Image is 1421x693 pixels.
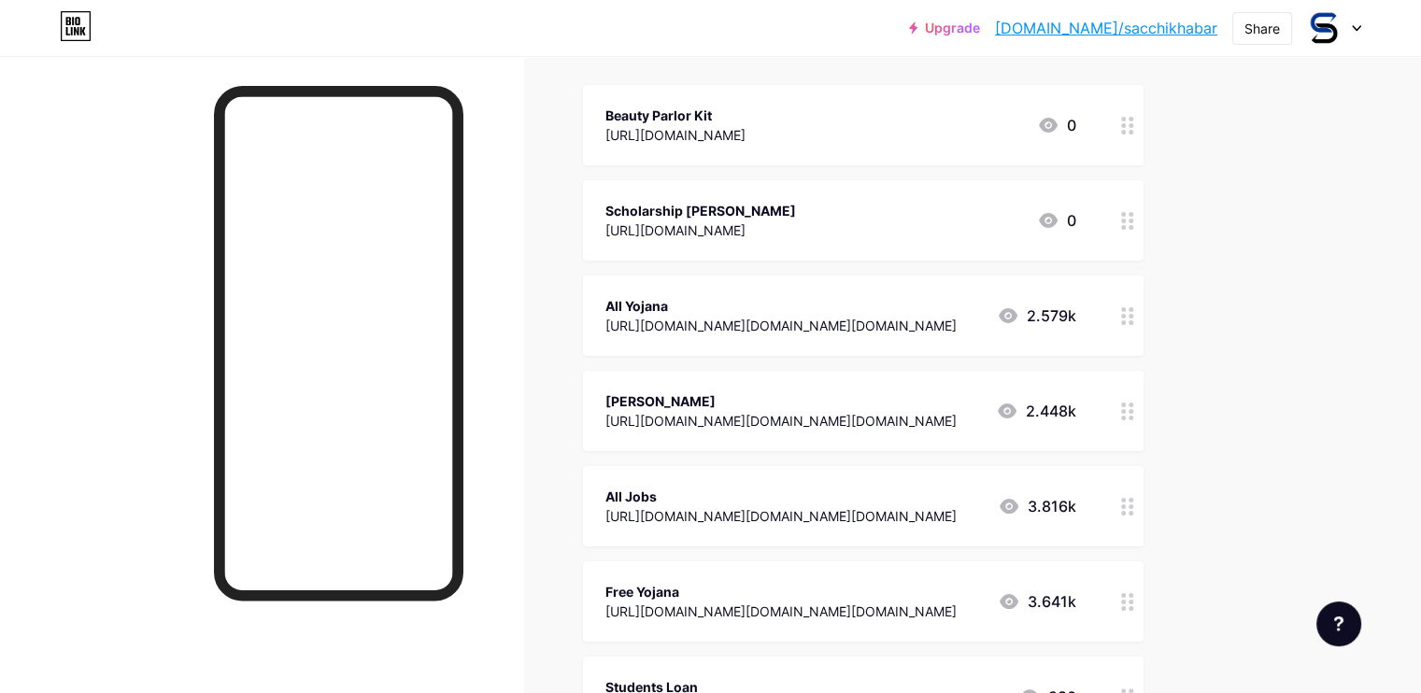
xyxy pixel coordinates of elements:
div: [URL][DOMAIN_NAME] [605,125,746,145]
div: 2.579k [997,304,1076,327]
div: [URL][DOMAIN_NAME][DOMAIN_NAME][DOMAIN_NAME] [605,506,957,526]
div: [URL][DOMAIN_NAME][DOMAIN_NAME][DOMAIN_NAME] [605,601,957,621]
div: [URL][DOMAIN_NAME] [605,220,796,240]
div: 0 [1037,209,1076,232]
a: Upgrade [909,21,980,35]
div: Free Yojana [605,582,957,601]
div: 3.641k [998,590,1076,613]
div: [PERSON_NAME] [605,391,957,411]
div: All Yojana [605,296,957,316]
div: All Jobs [605,487,957,506]
img: sacchikhabar [1306,10,1342,46]
div: Beauty Parlor Kit [605,106,746,125]
div: 0 [1037,114,1076,136]
a: [DOMAIN_NAME]/sacchikhabar [995,17,1217,39]
div: 2.448k [996,400,1076,422]
div: 3.816k [998,495,1076,517]
div: [URL][DOMAIN_NAME][DOMAIN_NAME][DOMAIN_NAME] [605,316,957,335]
div: Scholarship [PERSON_NAME] [605,201,796,220]
div: Share [1244,19,1280,38]
div: [URL][DOMAIN_NAME][DOMAIN_NAME][DOMAIN_NAME] [605,411,957,431]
